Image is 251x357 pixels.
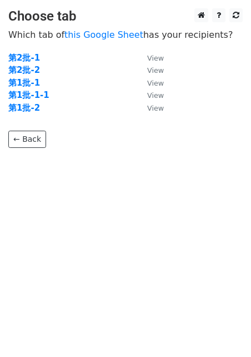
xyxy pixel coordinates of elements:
a: ← Back [8,131,46,148]
p: Which tab of has your recipients? [8,29,243,41]
a: 第2批-2 [8,65,40,75]
a: View [136,53,164,63]
a: View [136,78,164,88]
a: 第1批-2 [8,103,40,113]
a: 第1批-1-1 [8,90,49,100]
a: View [136,65,164,75]
small: View [147,79,164,87]
h3: Choose tab [8,8,243,24]
small: View [147,66,164,75]
a: View [136,90,164,100]
a: 第1批-1 [8,78,40,88]
small: View [147,91,164,100]
small: View [147,54,164,62]
a: 第2批-1 [8,53,40,63]
a: this Google Sheet [64,29,143,40]
small: View [147,104,164,112]
a: View [136,103,164,113]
